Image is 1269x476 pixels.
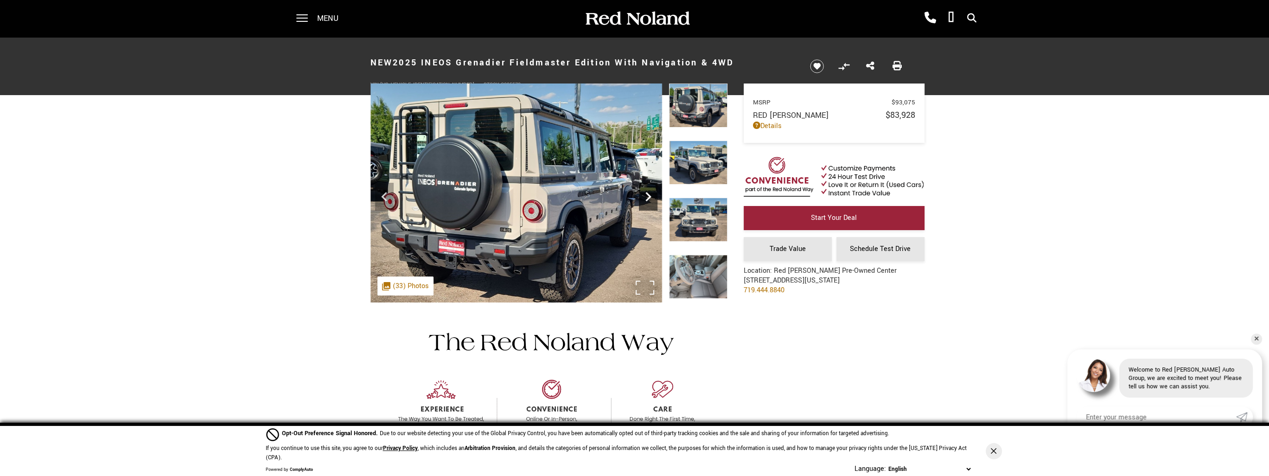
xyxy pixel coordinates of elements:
button: Save vehicle [807,59,827,74]
a: Start Your Deal [744,206,925,230]
a: Print this New 2025 INEOS Grenadier Fieldmaster Edition With Navigation & 4WD [893,60,902,72]
img: Red Noland Auto Group [584,11,690,27]
div: Welcome to Red [PERSON_NAME] Auto Group, we are excited to meet you! Please tell us how we can as... [1119,359,1253,398]
div: Next [639,183,657,211]
span: Trade Value [770,244,806,254]
span: [US_VEHICLE_IDENTIFICATION_NUMBER] [380,81,474,88]
strong: New [370,57,393,69]
span: $93,075 [892,98,915,107]
span: VIN: [370,81,380,88]
span: Schedule Test Drive [850,244,911,254]
div: Powered by [266,467,313,473]
select: Language Select [886,464,973,474]
a: 719.444.8840 [744,285,784,295]
div: Due to our website detecting your use of the Global Privacy Control, you have been automatically ... [282,429,889,438]
button: Compare Vehicle [837,59,851,73]
h1: 2025 INEOS Grenadier Fieldmaster Edition With Navigation & 4WD [370,44,795,81]
span: Stock: [484,81,501,88]
span: MSRP [753,98,892,107]
a: MSRP $93,075 [753,98,915,107]
a: Trade Value [744,237,832,261]
span: Red [PERSON_NAME] [753,110,886,121]
span: Start Your Deal [811,213,857,223]
a: ComplyAuto [290,467,313,473]
a: Submit [1236,407,1253,427]
img: New 2025 INEOS Fieldmaster Edition image 13 [370,84,662,302]
img: Agent profile photo [1077,359,1110,392]
img: New 2025 INEOS Fieldmaster Edition image 16 [669,255,727,299]
div: (33) Photos [377,277,434,296]
span: $83,928 [886,109,915,121]
strong: Arbitration Provision [465,444,516,452]
div: Previous [375,183,394,211]
img: New 2025 INEOS Fieldmaster Edition image 14 [669,141,727,185]
a: Schedule Test Drive [836,237,925,261]
div: Location: Red [PERSON_NAME] Pre-Owned Center [STREET_ADDRESS][US_STATE] [744,266,897,302]
p: If you continue to use this site, you agree to our , which includes an , and details the categori... [266,444,967,462]
span: G025570 [501,81,521,88]
img: New 2025 INEOS Fieldmaster Edition image 13 [669,84,727,128]
a: Privacy Policy [383,444,418,452]
img: New 2025 INEOS Fieldmaster Edition image 15 [669,198,727,242]
button: Close Button [986,443,1002,459]
a: Red [PERSON_NAME] $83,928 [753,109,915,121]
span: Opt-Out Preference Signal Honored . [282,429,380,437]
a: Share this New 2025 INEOS Grenadier Fieldmaster Edition With Navigation & 4WD [866,60,874,72]
div: Language: [855,465,886,473]
input: Enter your message [1077,407,1236,427]
a: Details [753,121,915,131]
